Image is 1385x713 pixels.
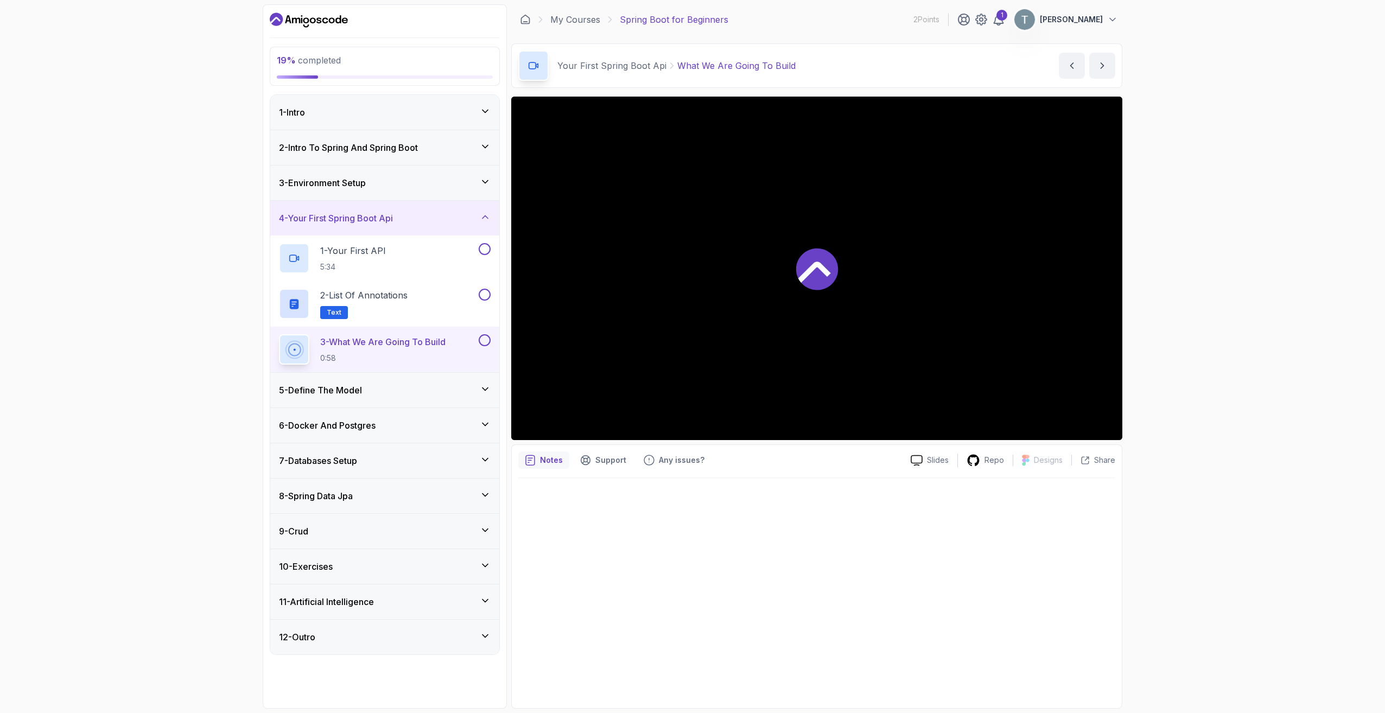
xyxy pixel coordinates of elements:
p: 5:34 [320,262,386,272]
p: Notes [540,455,563,466]
button: 6-Docker And Postgres [270,408,499,443]
a: My Courses [550,13,600,26]
h3: 6 - Docker And Postgres [279,419,376,432]
h3: 3 - Environment Setup [279,176,366,189]
button: user profile image[PERSON_NAME] [1014,9,1118,30]
button: Support button [574,451,633,469]
p: Any issues? [659,455,704,466]
button: previous content [1059,53,1085,79]
a: 1 [992,13,1005,26]
button: 7-Databases Setup [270,443,499,478]
button: 1-Intro [270,95,499,130]
p: [PERSON_NAME] [1040,14,1103,25]
h3: 5 - Define The Model [279,384,362,397]
h3: 7 - Databases Setup [279,454,357,467]
h3: 11 - Artificial Intelligence [279,595,374,608]
span: completed [277,55,341,66]
p: What We Are Going To Build [677,59,796,72]
button: 2-Intro To Spring And Spring Boot [270,130,499,165]
button: 1-Your First API5:34 [279,243,491,273]
span: 19 % [277,55,296,66]
p: 2 - List of Annotations [320,289,408,302]
button: 3-What We Are Going To Build0:58 [279,334,491,365]
div: 1 [996,10,1007,21]
p: Slides [927,455,949,466]
h3: 8 - Spring Data Jpa [279,489,353,502]
p: Repo [984,455,1004,466]
button: 9-Crud [270,514,499,549]
h3: 4 - Your First Spring Boot Api [279,212,393,225]
button: 5-Define The Model [270,373,499,408]
a: Dashboard [270,11,348,29]
button: 12-Outro [270,620,499,654]
p: Share [1094,455,1115,466]
button: 2-List of AnnotationsText [279,289,491,319]
p: Designs [1034,455,1063,466]
img: user profile image [1014,9,1035,30]
button: 4-Your First Spring Boot Api [270,201,499,235]
a: Repo [958,454,1013,467]
button: 8-Spring Data Jpa [270,479,499,513]
p: Spring Boot for Beginners [620,13,728,26]
a: Dashboard [520,14,531,25]
button: next content [1089,53,1115,79]
h3: 2 - Intro To Spring And Spring Boot [279,141,418,154]
p: 3 - What We Are Going To Build [320,335,446,348]
a: Slides [902,455,957,466]
p: Your First Spring Boot Api [557,59,666,72]
button: Share [1071,455,1115,466]
h3: 9 - Crud [279,525,308,538]
h3: 12 - Outro [279,631,315,644]
p: 0:58 [320,353,446,364]
p: 2 Points [913,14,939,25]
p: Support [595,455,626,466]
button: 10-Exercises [270,549,499,584]
button: Feedback button [637,451,711,469]
p: 1 - Your First API [320,244,386,257]
h3: 1 - Intro [279,106,305,119]
button: 11-Artificial Intelligence [270,584,499,619]
button: 3-Environment Setup [270,165,499,200]
h3: 10 - Exercises [279,560,333,573]
button: notes button [518,451,569,469]
span: Text [327,308,341,317]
